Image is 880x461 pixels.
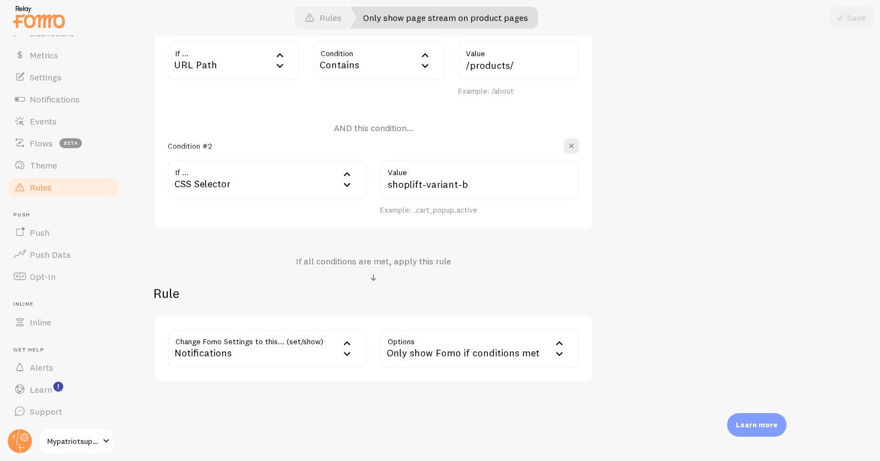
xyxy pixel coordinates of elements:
[30,362,53,373] span: Alerts
[13,301,120,308] span: Inline
[30,227,50,238] span: Push
[30,182,52,193] span: Rules
[30,406,62,417] span: Support
[168,141,212,151] h5: Condition #2
[7,265,120,288] a: Opt-In
[30,94,80,105] span: Notifications
[40,428,114,454] a: Mypatriotsupply
[458,86,579,96] div: Example: /about
[13,211,120,219] span: Push
[30,50,58,61] span: Metrics
[30,138,53,149] span: Flows
[30,271,56,282] span: Opt-In
[7,311,120,333] a: Inline
[30,249,71,260] span: Push Data
[7,176,120,198] a: Rules
[168,41,300,80] div: URL Path
[7,110,120,132] a: Events
[30,116,57,127] span: Events
[380,205,579,215] div: Example: .cart_popup.active
[458,41,579,60] label: Value
[30,384,52,395] span: Learn
[30,72,62,83] span: Settings
[30,160,57,171] span: Theme
[296,256,451,267] h4: If all conditions are met, apply this rule
[7,356,120,378] a: Alerts
[313,41,445,80] div: Contains
[7,221,120,243] a: Push
[47,435,100,448] span: Mypatriotsupply
[53,382,63,392] svg: <p>Watch New Feature Tutorials!</p>
[334,122,413,134] h4: AND this condition...
[168,329,367,368] div: Notifications
[7,66,120,88] a: Settings
[30,317,51,328] span: Inline
[380,329,579,368] div: Only show Fomo if conditions met
[13,346,120,354] span: Get Help
[7,154,120,176] a: Theme
[380,160,579,179] label: Value
[7,132,120,154] a: Flows beta
[7,44,120,66] a: Metrics
[7,88,120,110] a: Notifications
[727,413,787,437] div: Learn more
[7,378,120,400] a: Learn
[59,138,82,148] span: beta
[153,285,593,302] h2: Rule
[168,160,367,199] div: CSS Selector
[736,420,778,430] p: Learn more
[12,3,67,31] img: fomo-relay-logo-orange.svg
[7,243,120,265] a: Push Data
[7,400,120,422] a: Support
